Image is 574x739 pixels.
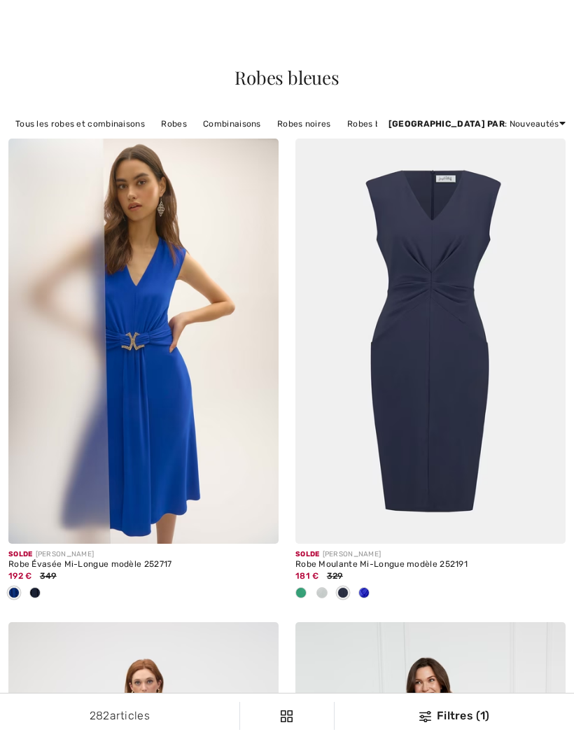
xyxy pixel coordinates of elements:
div: [PERSON_NAME] [295,549,566,560]
div: Royal Sapphire 163 [3,582,24,605]
a: Robes noires [270,115,338,133]
img: Robe Évasée Mi-Longue modèle 252717. Saphir Royal 163 [8,139,279,544]
span: Robes bleues [234,65,339,90]
div: Midnight Blue [332,582,353,605]
div: [PERSON_NAME] [8,549,279,560]
span: 349 [40,571,57,581]
strong: [GEOGRAPHIC_DATA] par [388,119,505,129]
div: Midnight Blue [24,582,45,605]
div: Garden green [290,582,311,605]
div: Filtres (1) [343,708,566,724]
img: Filtres [281,710,293,722]
span: Solde [295,550,320,558]
div: : Nouveautés [388,118,566,130]
div: Royal Sapphire 163 [353,582,374,605]
div: Vanilla 30 [311,582,332,605]
span: Solde [8,550,33,558]
a: Robes [154,115,194,133]
a: Robes bleues [340,115,409,133]
span: 329 [327,571,343,581]
div: Robe Moulante Mi-Longue modèle 252191 [295,560,566,570]
a: Tous les robes et combinaisons [8,115,152,133]
img: Filtres [419,711,431,722]
span: 192 € [8,571,32,581]
img: Robe Moulante Mi-Longue modèle 252191. Bleu Nuit [295,139,566,544]
a: Combinaisons [196,115,268,133]
span: 282 [90,709,110,722]
div: Robe Évasée Mi-Longue modèle 252717 [8,560,279,570]
span: 181 € [295,571,319,581]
